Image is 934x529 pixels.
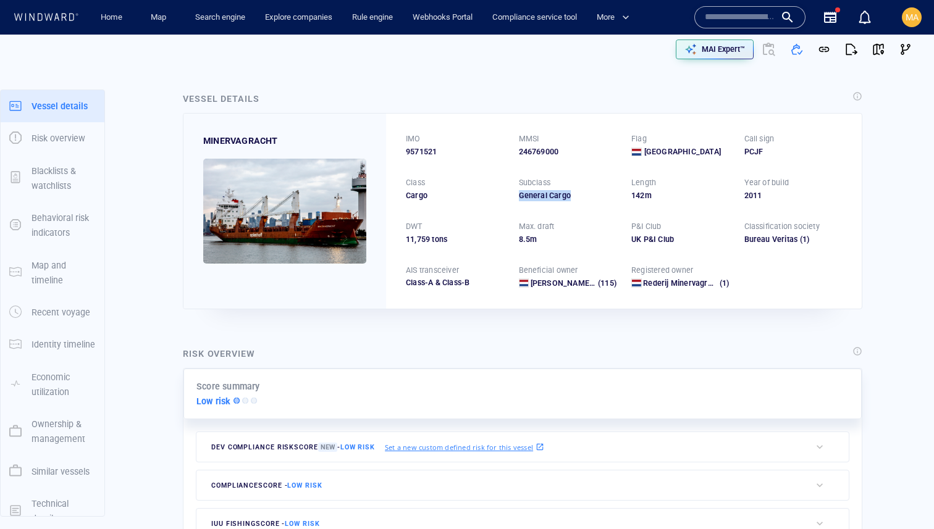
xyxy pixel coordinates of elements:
[32,210,96,241] p: Behavioral risk indicators
[906,12,919,22] span: MA
[406,146,437,157] span: 9571521
[190,7,250,28] a: Search engine
[406,234,504,245] div: 11,759 tons
[408,7,478,28] a: Webhooks Portal
[32,496,96,527] p: Technical details
[91,7,131,28] button: Home
[1,328,104,360] button: Identity timeline
[744,190,843,201] div: 2011
[643,278,729,289] a: Rederij Minervagracht (1)
[1,90,104,122] button: Vessel details
[211,481,322,489] span: compliance score -
[526,235,530,244] span: 5
[146,7,175,28] a: Map
[744,234,798,245] div: Bureau Veritas
[172,312,286,333] button: 7 days[DATE]-[DATE]
[744,133,775,144] p: Call sign
[744,177,789,188] p: Year of build
[797,234,842,245] span: (1)
[647,44,666,63] div: Toggle map information layers
[32,464,90,479] p: Similar vessels
[433,278,469,287] span: Class-B
[203,133,278,148] div: MINERVAGRACHT
[1,202,104,249] button: Behavioral risk indicators
[340,443,375,451] span: Low risk
[406,221,423,232] p: DWT
[1,306,104,318] a: Recent voyage
[592,7,640,28] button: More
[183,346,255,361] div: Risk overview
[406,278,433,287] span: Class-A
[487,7,582,28] a: Compliance service tool
[406,177,425,188] p: Class
[627,44,647,63] button: Create an AOI.
[519,177,551,188] p: Subclass
[1,456,104,488] button: Similar vessels
[32,258,96,288] p: Map and timeline
[203,159,366,264] img: 5905c34f2fdb875836697b79_0
[631,133,647,144] p: Flag
[1,338,104,350] a: Identity timeline
[530,235,537,244] span: m
[32,370,96,400] p: Economic utilization
[744,234,843,245] div: Bureau Veritas
[6,12,61,31] div: Activity timeline
[1,155,104,202] button: Blacklists & watchlists
[676,40,754,59] button: MAI Expert™
[631,234,730,245] div: UK P&I Club
[96,7,127,28] a: Home
[1,266,104,278] a: Map and timeline
[1,132,104,144] a: Risk overview
[141,7,180,28] button: Map
[857,10,872,25] div: Notification center
[63,12,115,31] div: (Still Loading...)
[406,265,459,276] p: AIS transceiver
[196,379,260,394] p: Score summary
[208,313,261,332] div: [DATE] - [DATE]
[1,172,104,183] a: Blacklists & watchlists
[211,520,320,528] span: IUU Fishing score -
[136,12,146,31] div: Compliance Activities
[183,91,259,106] div: Vessel details
[519,190,617,201] div: General Cargo
[211,443,375,452] span: Dev Compliance risk score -
[631,221,662,232] p: P&I Club
[892,36,919,63] button: Visual Link Analysis
[287,481,322,489] span: Low risk
[32,131,85,146] p: Risk overview
[32,337,95,352] p: Identity timeline
[435,278,440,287] span: &
[531,278,616,289] a: [PERSON_NAME]'s Bevrachtingskantoor B.v. (115)
[718,278,730,289] span: (1)
[385,442,533,452] p: Set a new custom defined risk for this vessel
[899,5,924,30] button: MA
[285,520,319,528] span: Low risk
[702,44,745,55] p: MAI Expert™
[260,7,337,28] a: Explore companies
[643,278,723,288] span: Rederij Minervagracht
[783,36,810,63] button: Add to vessel list
[318,443,337,452] span: New
[182,317,205,327] span: 7 days
[1,425,104,437] a: Ownership & management
[631,177,656,188] p: Length
[631,191,645,200] span: 142
[1,465,104,477] a: Similar vessels
[838,36,865,63] button: Export report
[32,99,88,114] p: Vessel details
[881,473,925,520] iframe: Chat
[347,7,398,28] a: Rule engine
[645,191,652,200] span: m
[1,408,104,456] button: Ownership & management
[627,44,647,63] div: tooltips.createAOI
[1,219,104,231] a: Behavioral risk indicators
[519,221,555,232] p: Max. draft
[1,378,104,389] a: Economic utilization
[1,99,104,111] a: Vessel details
[519,133,539,144] p: MMSI
[596,278,616,289] span: (115)
[1,504,104,516] a: Technical details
